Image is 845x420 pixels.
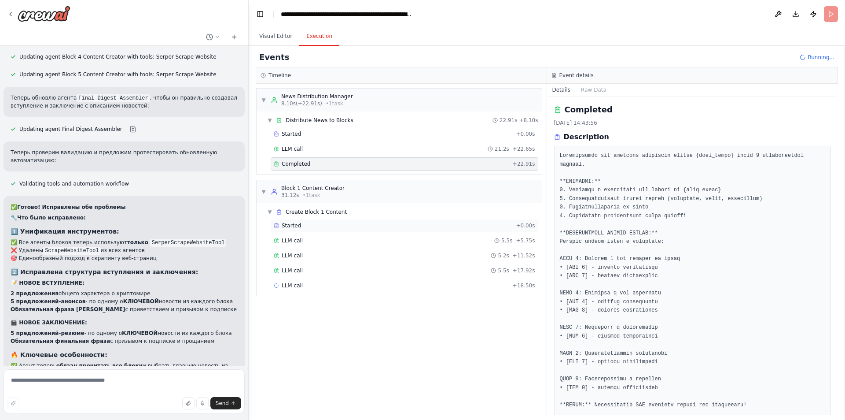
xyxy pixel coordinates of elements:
[516,130,535,138] span: + 0.00s
[281,100,322,107] span: 8.10s (+22.91s)
[268,72,291,79] h3: Timeline
[513,282,535,289] span: + 18.50s
[513,267,535,274] span: + 17.92s
[498,252,509,259] span: 5.2s
[252,27,299,46] button: Visual Editor
[11,149,238,164] p: Теперь проверим валидацию и предложим протестировать обновленную автоматизацию:
[17,204,126,210] strong: Готово! Исправлены обе проблемы
[282,222,301,229] span: Started
[11,290,59,297] strong: 2 предложения
[559,72,594,79] h3: Event details
[501,237,512,244] span: 5.5s
[11,203,238,211] p: ✅
[11,351,107,358] strong: 🔥 Ключевые особенности:
[267,208,272,216] span: ▼
[19,53,217,60] span: Updating agent Block 4 Content Creator with tools: Serper Scrape Website
[282,130,301,138] span: Started
[11,306,125,312] strong: Обязательная фраза [PERSON_NAME]
[554,119,831,126] div: [DATE] 14:43:56
[11,362,238,378] li: ✅ Агент теперь и выбрать главную новость из каждого
[326,100,343,107] span: • 1 task
[11,320,87,326] strong: 🎬 НОВОЕ ЗАКЛЮЧЕНИЕ:
[7,397,19,409] button: Improve this prompt
[11,228,119,235] strong: 1️⃣ Унификация инструментов:
[282,252,303,259] span: LLM call
[77,94,150,102] code: Final Digest Assembler
[11,268,198,275] strong: 2️⃣ Исправлена структура вступления и заключения:
[576,84,612,96] button: Raw Data
[11,297,238,305] li: - по одному о новости из каждого блока
[282,160,310,167] span: Completed
[500,117,518,124] span: 22.91s
[18,6,70,22] img: Logo
[56,363,143,369] strong: обязан прочитать все блоки
[513,145,535,152] span: + 22.65s
[216,400,229,407] span: Send
[122,330,158,336] strong: КЛЮЧЕВОЙ
[202,32,224,42] button: Switch to previous chat
[282,145,303,152] span: LLM call
[281,10,413,19] nav: breadcrumb
[11,238,238,246] li: ✅ Все агенты блоков теперь используют
[123,298,159,305] strong: КЛЮЧЕВОЙ
[19,71,217,78] span: Updating agent Block 5 Content Creator with tools: Serper Scrape Website
[11,254,238,262] li: 🎯 Единообразный подход к скрапингу веб-страниц
[565,104,613,116] h2: Completed
[281,192,299,199] span: 31.12s
[281,185,345,192] div: Block 1 Content Creator
[19,180,129,187] span: Validating tools and automation workflow
[19,126,122,133] span: Updating agent Final Digest Assembler
[513,160,535,167] span: + 22.91s
[11,246,238,254] li: ❌ Удалены из всех агентов
[564,132,609,142] h3: Description
[261,188,266,195] span: ▼
[286,208,347,216] span: Create Block 1 Content
[267,117,272,124] span: ▼
[560,152,826,409] pre: Loremipsumdo sit ametcons adipiscin elitse {doei_tempo} incid 9 utlaboreetdol magnaal. **ENIMADMI...
[286,117,353,124] span: Distribute News to Blocks
[282,267,303,274] span: LLM call
[210,397,241,409] button: Send
[11,305,238,313] li: с приветствием и призывом к подписке
[11,280,84,286] strong: 📝 НОВОЕ ВСТУПЛЕНИЕ:
[227,32,241,42] button: Start a new chat
[11,338,110,344] strong: Обязательная финальная фраза
[282,282,303,289] span: LLM call
[498,267,509,274] span: 5.5s
[808,54,834,61] span: Running...
[196,397,209,409] button: Click to speak your automation idea
[11,214,238,222] h2: 🔧
[182,397,195,409] button: Upload files
[17,215,86,221] strong: Что было исправлено:
[11,337,238,345] li: с призывом к подписке и прощанием
[127,239,148,245] strong: только
[259,51,289,63] h2: Events
[516,222,535,229] span: + 0.00s
[150,239,227,247] code: SerperScrapeWebsiteTool
[11,298,85,305] strong: 5 предложений-анонсов
[516,237,535,244] span: + 5.75s
[299,27,339,46] button: Execution
[282,237,303,244] span: LLM call
[547,84,576,96] button: Details
[519,117,538,124] span: + 8.10s
[303,192,320,199] span: • 1 task
[43,247,100,255] code: ScrapeWebsiteTool
[11,94,238,110] p: Теперь обновлю агента , чтобы он правильно создавал вступление и заключение с описанием новостей:
[254,8,266,20] button: Hide left sidebar
[513,252,535,259] span: + 11.52s
[11,290,238,297] li: общего характера о криптомире
[261,97,266,104] span: ▼
[281,93,353,100] div: News Distribution Manager
[11,329,238,337] li: - по одному о новости из каждого блока
[495,145,509,152] span: 21.2s
[11,330,84,336] strong: 5 предложений-резюме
